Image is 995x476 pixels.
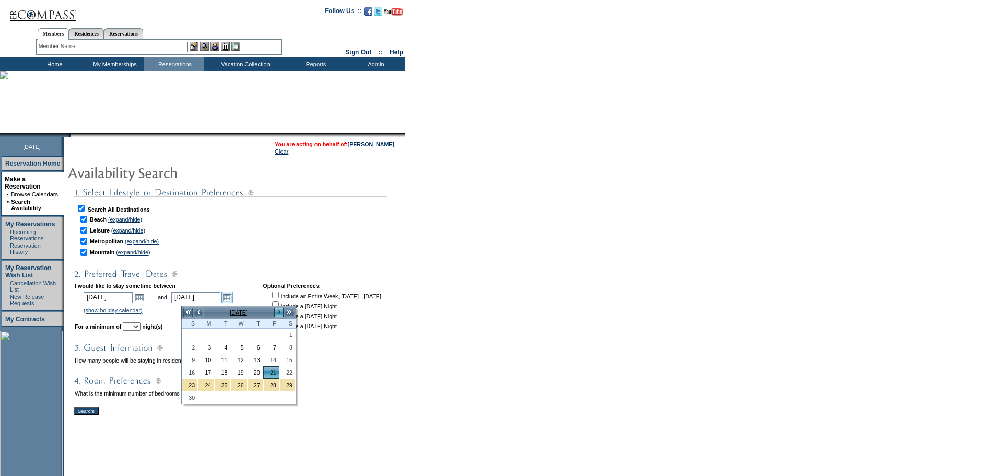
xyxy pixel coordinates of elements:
[90,216,107,223] b: Beach
[11,191,58,198] a: Browse Calendars
[231,354,246,366] a: 12
[108,216,142,223] a: (expand/hide)
[247,354,263,366] td: Thursday, November 13, 2025
[263,379,279,391] td: Thanksgiving Holiday
[75,389,258,398] td: What is the minimum number of bedrooms needed in the residence?
[221,292,233,303] a: Open the calendar popup.
[116,249,150,256] a: (expand/hide)
[10,242,41,255] a: Reservation History
[39,42,79,51] div: Member Name:
[10,280,56,293] a: Cancellation Wish List
[198,342,214,353] a: 3
[390,49,403,56] a: Help
[247,319,263,329] th: Thursday
[345,57,405,71] td: Admin
[374,10,382,17] a: Follow us on Twitter
[263,354,279,366] td: Friday, November 14, 2025
[7,242,9,255] td: ·
[7,229,9,241] td: ·
[231,342,246,353] a: 5
[204,57,285,71] td: Vacation Collection
[182,342,197,353] a: 2
[11,199,41,211] a: Search Availability
[325,6,362,19] td: Follow Us ::
[284,307,295,318] a: >>
[5,264,52,279] a: My Reservation Wish List
[144,57,204,71] td: Reservations
[214,341,230,354] td: Tuesday, November 04, 2025
[10,294,44,306] a: New Release Requests
[230,366,247,379] td: Wednesday, November 19, 2025
[279,341,296,354] td: Saturday, November 08, 2025
[364,10,372,17] a: Become our fan on Facebook
[75,356,212,365] td: How many people will be staying in residence?
[248,342,263,353] a: 6
[384,8,403,16] img: Subscribe to our YouTube Channel
[264,354,279,366] a: 14
[198,319,214,329] th: Monday
[230,379,247,391] td: Thanksgiving Holiday
[23,144,41,150] span: [DATE]
[182,379,198,391] td: Thanksgiving Holiday
[198,341,214,354] td: Monday, November 03, 2025
[156,290,169,305] td: and
[90,227,110,234] b: Leisure
[198,379,214,391] a: 24
[345,49,371,56] a: Sign Out
[24,57,84,71] td: Home
[200,42,209,51] img: View
[182,379,197,391] a: 23
[198,379,214,391] td: Thanksgiving Holiday
[183,307,193,318] a: <<
[204,307,274,318] td: [DATE]
[214,319,230,329] th: Tuesday
[171,292,220,303] input: Date format: M/D/Y. Shortcut keys: [T] for Today. [UP] or [.] for Next Day. [DOWN] or [,] for Pre...
[182,354,197,366] a: 9
[230,319,247,329] th: Wednesday
[71,133,72,137] img: blank.gif
[74,407,99,415] input: Search!
[263,341,279,354] td: Friday, November 07, 2025
[279,366,296,379] td: Saturday, November 22, 2025
[364,7,372,16] img: Become our fan on Facebook
[7,280,9,293] td: ·
[280,379,295,391] a: 29
[280,329,295,341] a: 1
[182,392,197,403] a: 30
[142,323,162,330] b: night(s)
[7,199,10,205] b: »
[90,238,123,245] b: Metropolitan
[88,206,150,213] b: Search All Destinations
[210,42,219,51] img: Impersonate
[5,220,55,228] a: My Reservations
[230,354,247,366] td: Wednesday, November 12, 2025
[279,379,296,391] td: Thanksgiving Holiday
[182,319,198,329] th: Sunday
[231,379,246,391] a: 26
[104,28,143,39] a: Reservations
[384,10,403,17] a: Subscribe to our YouTube Channel
[10,229,43,241] a: Upcoming Reservations
[67,133,71,137] img: promoShadowLeftCorner.gif
[215,379,230,391] a: 25
[275,141,394,147] span: You are acting on behalf of:
[67,162,276,183] img: pgTtlAvailabilitySearch.gif
[264,342,279,353] a: 7
[84,292,133,303] input: Date format: M/D/Y. Shortcut keys: [T] for Today. [UP] or [.] for Next Day. [DOWN] or [,] for Pre...
[215,367,230,378] a: 18
[111,227,145,234] a: (expand/hide)
[7,294,9,306] td: ·
[247,379,263,391] td: Thanksgiving Holiday
[264,379,279,391] a: 28
[230,341,247,354] td: Wednesday, November 05, 2025
[379,49,383,56] span: ::
[280,367,295,378] a: 22
[193,307,204,318] a: <
[215,354,230,366] a: 11
[215,342,230,353] a: 4
[248,367,263,378] a: 20
[274,307,284,318] a: >
[182,367,197,378] a: 16
[263,283,321,289] b: Optional Preferences:
[90,249,114,256] b: Mountain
